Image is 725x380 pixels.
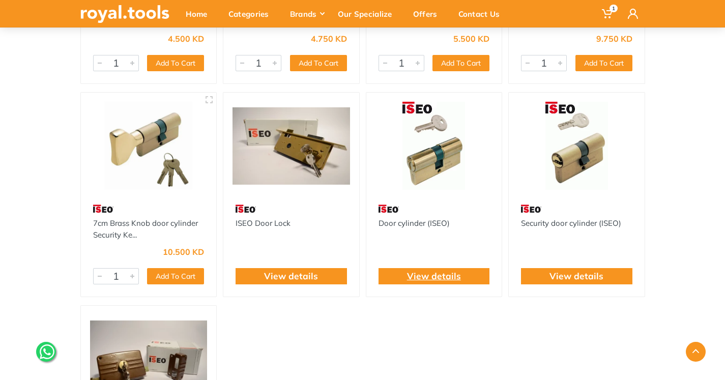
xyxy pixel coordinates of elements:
div: Offers [406,3,451,24]
div: Home [179,3,221,24]
a: Security door cylinder (ISEO) [521,218,621,228]
a: View details [549,270,603,283]
button: Add To Cart [147,268,204,284]
div: 10.500 KD [163,248,204,256]
img: royal.tools Logo [80,5,169,23]
a: View details [264,270,318,283]
a: 7cm Brass Knob door cylinder Security Ke... [93,218,198,240]
button: Add To Cart [575,55,632,71]
div: 5.500 KD [453,35,489,43]
button: Add To Cart [432,55,489,71]
div: 4.750 KD [311,35,347,43]
img: Royal Tools - 7cm Brass Knob door cylinder Security Key (3 Keys) [90,102,208,190]
img: 6.webp [379,200,399,218]
img: Royal Tools - Door cylinder (ISEO) [375,102,493,190]
a: ISEO Door Lock [236,218,291,228]
button: Add To Cart [290,55,347,71]
span: 1 [610,5,618,12]
img: 6.webp [93,200,113,218]
div: Contact Us [451,3,514,24]
a: View details [407,270,461,283]
img: 6.webp [521,200,541,218]
img: Royal Tools - Security door cylinder (ISEO) [518,102,635,190]
div: Our Specialize [331,3,406,24]
img: 6.webp [236,200,256,218]
div: Brands [283,3,331,24]
div: 9.750 KD [596,35,632,43]
div: 4.500 KD [168,35,204,43]
button: Add To Cart [147,55,204,71]
a: Door cylinder (ISEO) [379,218,450,228]
div: Categories [221,3,283,24]
img: Royal Tools - ISEO Door Lock [233,102,350,190]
